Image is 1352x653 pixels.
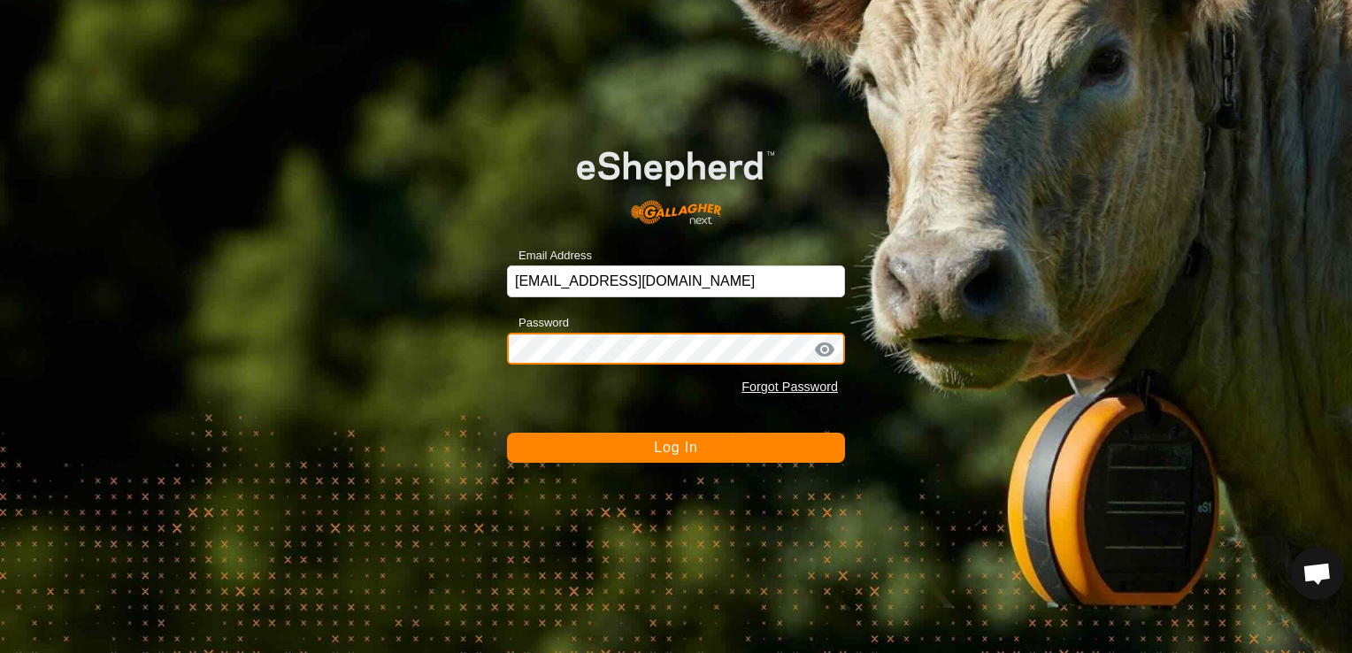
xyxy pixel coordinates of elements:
button: Log In [507,433,845,463]
span: Log In [654,440,697,455]
a: Forgot Password [741,380,838,394]
div: Open chat [1291,547,1344,600]
label: Password [507,314,569,332]
input: Email Address [507,265,845,297]
img: E-shepherd Logo [541,123,811,238]
label: Email Address [507,247,592,265]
